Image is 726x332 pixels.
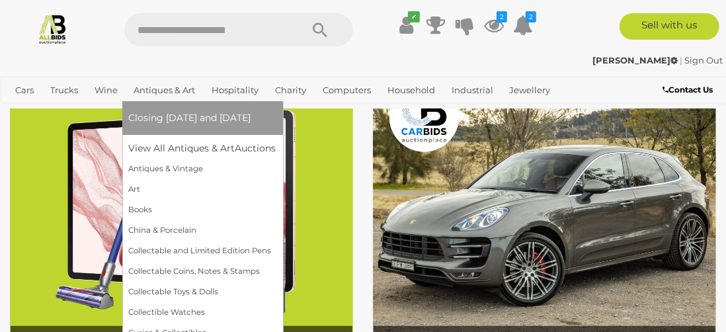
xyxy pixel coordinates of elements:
[317,79,376,101] a: Computers
[663,83,716,97] a: Contact Us
[592,55,680,65] a: [PERSON_NAME]
[526,11,536,22] i: 2
[408,11,420,22] i: ✔
[684,55,723,65] a: Sign Out
[270,79,311,101] a: Charity
[397,13,417,37] a: ✔
[89,79,123,101] a: Wine
[129,79,201,101] a: Antiques & Art
[382,79,440,101] a: Household
[45,79,83,101] a: Trucks
[497,11,507,22] i: 2
[206,79,264,101] a: Hospitality
[287,13,353,46] button: Search
[592,55,678,65] strong: [PERSON_NAME]
[37,13,68,44] img: Allbids.com.au
[446,79,499,101] a: Industrial
[52,101,89,123] a: Sports
[484,13,504,37] a: 2
[10,79,39,101] a: Cars
[663,85,713,95] b: Contact Us
[10,101,46,123] a: Office
[680,55,682,65] span: |
[504,79,556,101] a: Jewellery
[513,13,533,37] a: 2
[620,13,719,40] a: Sell with us
[95,101,200,123] a: [GEOGRAPHIC_DATA]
